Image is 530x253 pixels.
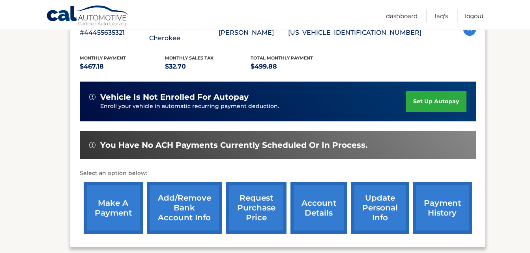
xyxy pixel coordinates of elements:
[290,182,347,234] a: account details
[89,94,96,100] img: alert-white.svg
[80,55,126,61] span: Monthly Payment
[89,142,96,148] img: alert-white.svg
[465,9,484,22] a: Logout
[80,27,149,38] p: #44455635321
[251,61,336,72] p: $499.88
[165,55,213,61] span: Monthly sales Tax
[351,182,409,234] a: update personal info
[165,61,251,72] p: $32.70
[100,140,367,150] span: You have no ACH payments currently scheduled or in process.
[434,9,448,22] a: FAQ's
[100,102,406,111] p: Enroll your vehicle in automatic recurring payment deduction.
[100,92,249,102] span: vehicle is not enrolled for autopay
[251,55,313,61] span: Total Monthly Payment
[288,27,421,38] p: [US_VEHICLE_IDENTIFICATION_NUMBER]
[226,182,287,234] a: request purchase price
[149,22,219,44] p: 2023 Jeep Grand Cherokee
[147,182,222,234] a: Add/Remove bank account info
[80,169,476,178] p: Select an option below:
[406,91,466,112] a: set up autopay
[219,27,288,38] p: [PERSON_NAME]
[413,182,472,234] a: payment history
[80,61,165,72] p: $467.18
[386,9,418,22] a: Dashboard
[84,182,143,234] a: make a payment
[46,5,129,28] a: Cal Automotive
